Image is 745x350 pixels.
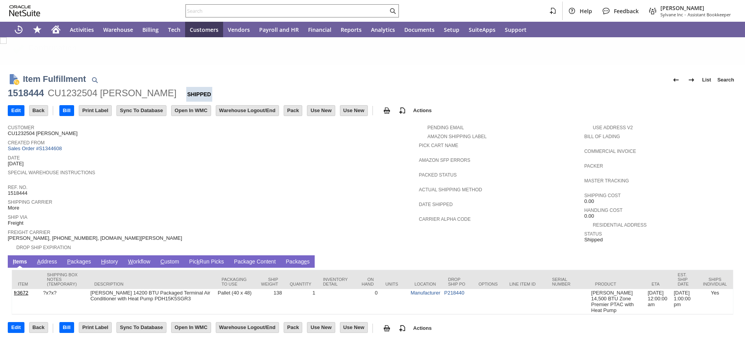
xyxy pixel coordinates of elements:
div: Location [414,282,437,286]
a: Carrier Alpha Code [419,217,471,222]
a: Package Content [232,258,277,266]
img: add-record.svg [398,324,407,333]
a: Workflow [126,258,152,266]
a: Actions [410,107,435,113]
a: Financial [303,22,336,37]
a: Ship Via [8,215,27,220]
a: Pick Cart Name [419,143,459,148]
td: [DATE] 1:00:00 pm [672,289,697,314]
div: Transaction successfully Saved [28,52,733,59]
div: Line Item ID [509,282,541,286]
div: Packaging to Use [222,277,248,286]
td: 138 [254,289,284,314]
a: Handling Cost [584,208,623,213]
td: 1 [284,289,317,314]
span: e [304,258,307,265]
div: CU1232504 [PERSON_NAME] [48,87,177,99]
span: [DATE] [8,161,24,167]
svg: logo [9,5,40,16]
a: Payroll and HR [255,22,303,37]
svg: Recent Records [14,25,23,34]
td: [DATE] 12:00:00 am [646,289,672,314]
div: Ship Weight [260,277,278,286]
div: Inventory Detail [323,277,349,286]
a: Actual Shipping Method [419,187,482,192]
a: Status [584,231,602,237]
input: Pack [284,106,302,116]
span: C [160,258,164,265]
input: Print Label [79,106,111,116]
a: SuiteApps [464,22,500,37]
a: Recent Records [9,22,28,37]
span: H [101,258,105,265]
a: Items [11,258,29,266]
input: Edit [8,322,24,333]
svg: Shortcuts [33,25,42,34]
input: Print Label [79,322,111,333]
a: Custom [158,258,181,266]
input: Sync To Database [117,322,166,333]
img: Quick Find [90,75,99,85]
span: [PERSON_NAME], [PHONE_NUMBER], [DOMAIN_NAME][PERSON_NAME] [8,235,182,241]
a: Sales Order #S1344608 [8,146,64,151]
a: PickRun Picks [187,258,226,266]
span: CU1232504 [PERSON_NAME] [8,130,78,137]
h1: Item Fulfillment [23,73,86,85]
div: Shipping Box Notes (Temporary) [47,272,83,286]
a: Home [47,22,65,37]
span: SuiteApps [469,26,496,33]
span: Assistant Bookkeeper [688,12,731,17]
span: Sylvane Inc [660,12,683,17]
a: Amazon Shipping Label [428,134,487,139]
div: 1518444 [8,87,44,99]
span: Reports [341,26,362,33]
span: Tech [168,26,180,33]
div: Confirmation [28,43,733,52]
div: Serial Number [552,277,584,286]
input: Pack [284,322,302,333]
a: Actions [410,325,435,331]
a: Bill Of Lading [584,134,620,139]
a: List [699,74,714,86]
div: Units [385,282,403,286]
input: Use New [340,106,367,116]
span: Feedback [614,7,639,15]
a: Master Tracking [584,178,629,184]
span: g [249,258,252,265]
div: Product [595,282,640,286]
span: Shipped [584,237,603,243]
span: P [67,258,71,265]
input: Use New [340,322,367,333]
svg: Search [388,6,397,16]
svg: Home [51,25,61,34]
a: Support [500,22,531,37]
span: k [197,258,199,265]
td: [PERSON_NAME] 14,500 BTU Zone Premier PTAC with Heat Pump [589,289,646,314]
a: P218440 [444,290,464,296]
div: Ships Individual [703,277,727,286]
a: Vendors [223,22,255,37]
img: print.svg [382,324,392,333]
img: add-record.svg [398,106,407,115]
span: Help [580,7,592,15]
span: Documents [404,26,435,33]
a: Billing [138,22,163,37]
input: Open In WMC [172,322,211,333]
a: Packer [584,163,603,169]
input: Sync To Database [117,106,166,116]
a: Created From [8,140,45,146]
a: Tech [163,22,185,37]
span: Billing [142,26,159,33]
a: Warehouse [99,22,138,37]
a: Reports [336,22,366,37]
div: ETA [651,282,666,286]
a: History [99,258,120,266]
a: Packages [284,258,312,266]
div: Options [478,282,498,286]
a: Unrolled view on [723,257,733,266]
a: Residential Address [593,222,647,228]
input: Back [29,322,48,333]
td: [PERSON_NAME] 14200 BTU Packaged Terminal Air Conditioner with Heat Pump PDH15K5SGR3 [88,289,216,314]
td: Pallet (40 x 48) [216,289,254,314]
input: Warehouse Logout/End [216,322,279,333]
